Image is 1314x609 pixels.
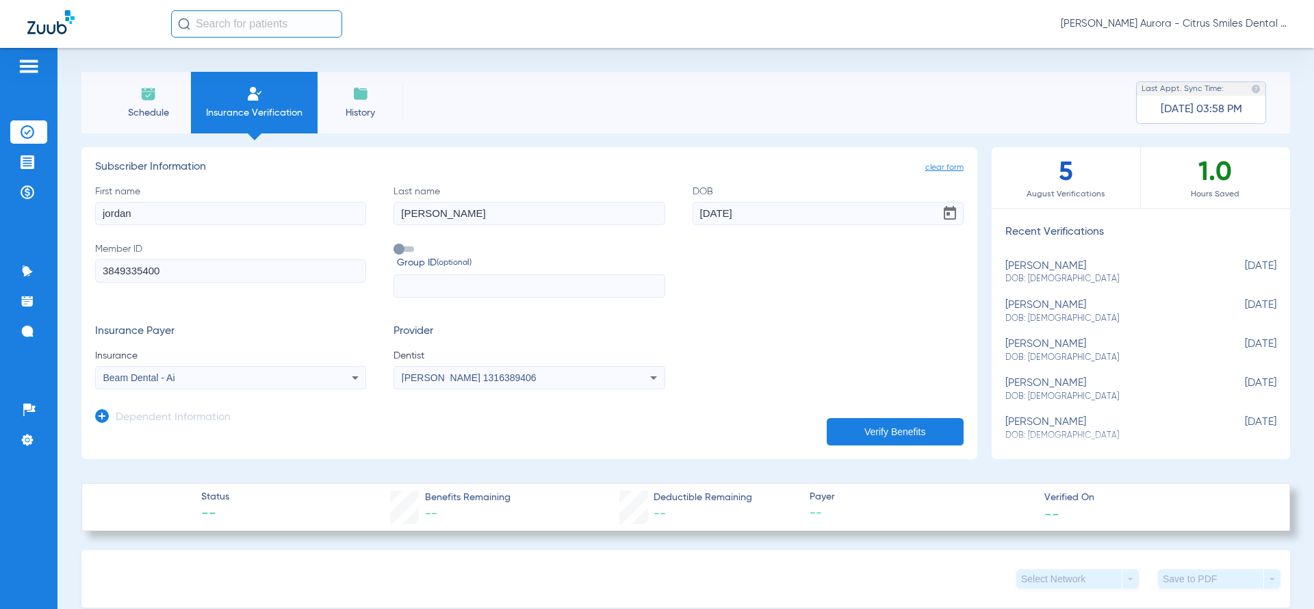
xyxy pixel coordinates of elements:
span: August Verifications [992,187,1140,201]
div: [PERSON_NAME] [1005,299,1208,324]
span: Insurance [95,349,366,363]
div: 1.0 [1141,147,1290,208]
span: -- [654,508,666,520]
small: (optional) [437,256,472,270]
span: Group ID [397,256,665,270]
span: [PERSON_NAME] 1316389406 [402,372,537,383]
span: Dentist [394,349,665,363]
h3: Recent Verifications [992,226,1290,239]
img: Schedule [140,86,157,102]
button: Verify Benefits [827,418,964,445]
label: First name [95,185,366,225]
div: [PERSON_NAME] [1005,377,1208,402]
div: [PERSON_NAME] [1005,416,1208,441]
input: First name [95,202,366,225]
span: Benefits Remaining [425,491,511,505]
span: Deductible Remaining [654,491,752,505]
input: DOBOpen calendar [693,202,964,225]
div: [PERSON_NAME] [1005,338,1208,363]
span: Payer [810,490,1033,504]
span: [DATE] [1208,377,1276,402]
span: -- [425,508,437,520]
span: [DATE] [1208,299,1276,324]
span: -- [1044,506,1059,521]
span: Schedule [116,106,181,120]
span: History [328,106,393,120]
img: hamburger-icon [18,58,40,75]
input: Member ID [95,259,366,283]
input: Search for patients [171,10,342,38]
span: Hours Saved [1141,187,1290,201]
span: -- [201,505,229,524]
span: [DATE] [1208,416,1276,441]
span: clear form [925,161,964,174]
label: Last name [394,185,665,225]
div: [PERSON_NAME] [1005,260,1208,285]
span: [DATE] [1208,260,1276,285]
iframe: Chat Widget [1246,543,1314,609]
span: Beam Dental - Ai [103,372,175,383]
span: [PERSON_NAME] Aurora - Citrus Smiles Dental Studio [1061,17,1287,31]
img: last sync help info [1251,84,1261,94]
h3: Dependent Information [116,411,231,425]
span: DOB: [DEMOGRAPHIC_DATA] [1005,313,1208,325]
span: [DATE] 03:58 PM [1161,103,1242,116]
label: Member ID [95,242,366,298]
span: DOB: [DEMOGRAPHIC_DATA] [1005,391,1208,403]
span: [DATE] [1208,338,1276,363]
span: Status [201,490,229,504]
span: -- [810,505,1033,522]
span: Verified On [1044,491,1267,505]
h3: Insurance Payer [95,325,366,339]
span: DOB: [DEMOGRAPHIC_DATA] [1005,352,1208,364]
img: Manual Insurance Verification [246,86,263,102]
label: DOB [693,185,964,225]
button: Open calendar [936,200,964,227]
span: DOB: [DEMOGRAPHIC_DATA] [1005,430,1208,442]
img: Zuub Logo [27,10,75,34]
span: Last Appt. Sync Time: [1142,82,1224,96]
img: Search Icon [178,18,190,30]
span: DOB: [DEMOGRAPHIC_DATA] [1005,273,1208,285]
h3: Provider [394,325,665,339]
div: 5 [992,147,1141,208]
img: History [352,86,369,102]
h3: Subscriber Information [95,161,964,174]
input: Last name [394,202,665,225]
span: Insurance Verification [201,106,307,120]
